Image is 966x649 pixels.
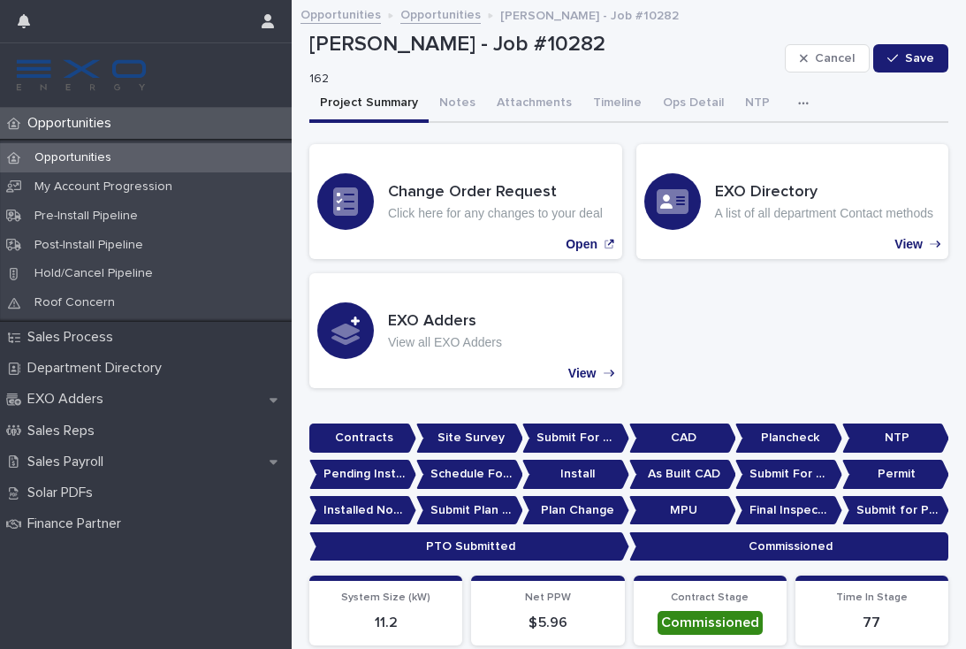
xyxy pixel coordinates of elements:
[525,592,571,603] span: Net PPW
[14,57,148,93] img: FKS5r6ZBThi8E5hshIGi
[320,615,452,631] p: 11.2
[715,206,933,221] p: A list of all department Contact methods
[785,44,870,73] button: Cancel
[309,86,429,123] button: Project Summary
[20,115,126,132] p: Opportunities
[842,460,949,489] p: Permit
[20,329,127,346] p: Sales Process
[309,532,629,561] p: PTO Submitted
[309,144,622,259] a: Open
[20,150,126,165] p: Opportunities
[836,592,908,603] span: Time In Stage
[658,611,763,635] div: Commissioned
[309,273,622,388] a: View
[20,485,107,501] p: Solar PDFs
[671,592,749,603] span: Contract Stage
[20,515,135,532] p: Finance Partner
[388,312,502,332] h3: EXO Adders
[715,183,933,202] h3: EXO Directory
[734,86,780,123] button: NTP
[629,532,949,561] p: Commissioned
[20,423,109,439] p: Sales Reps
[894,237,923,252] p: View
[309,32,778,57] p: [PERSON_NAME] - Job #10282
[582,86,652,123] button: Timeline
[341,592,430,603] span: System Size (kW)
[522,496,629,525] p: Plan Change
[842,424,949,453] p: NTP
[388,335,502,350] p: View all EXO Adders
[20,391,118,408] p: EXO Adders
[309,460,416,489] p: Pending Install Task
[568,366,597,381] p: View
[636,144,949,259] a: View
[416,496,523,525] p: Submit Plan Change
[300,4,381,24] a: Opportunities
[388,183,603,202] h3: Change Order Request
[629,424,736,453] p: CAD
[652,86,734,123] button: Ops Detail
[309,496,416,525] p: Installed No Permit
[815,52,855,65] span: Cancel
[873,44,948,73] button: Save
[482,615,613,631] p: $ 5.96
[522,460,629,489] p: Install
[842,496,949,525] p: Submit for PTO
[629,460,736,489] p: As Built CAD
[20,266,167,281] p: Hold/Cancel Pipeline
[905,52,934,65] span: Save
[735,424,842,453] p: Plancheck
[735,460,842,489] p: Submit For Permit
[20,295,129,310] p: Roof Concern
[20,454,118,470] p: Sales Payroll
[629,496,736,525] p: MPU
[522,424,629,453] p: Submit For CAD
[309,72,771,87] p: 162
[20,238,157,253] p: Post-Install Pipeline
[735,496,842,525] p: Final Inspection
[20,360,176,377] p: Department Directory
[416,460,523,489] p: Schedule For Install
[20,209,152,224] p: Pre-Install Pipeline
[500,4,679,24] p: [PERSON_NAME] - Job #10282
[806,615,938,631] p: 77
[486,86,582,123] button: Attachments
[416,424,523,453] p: Site Survey
[388,206,603,221] p: Click here for any changes to your deal
[20,179,186,195] p: My Account Progression
[309,424,416,453] p: Contracts
[400,4,481,24] a: Opportunities
[429,86,486,123] button: Notes
[566,237,597,252] p: Open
